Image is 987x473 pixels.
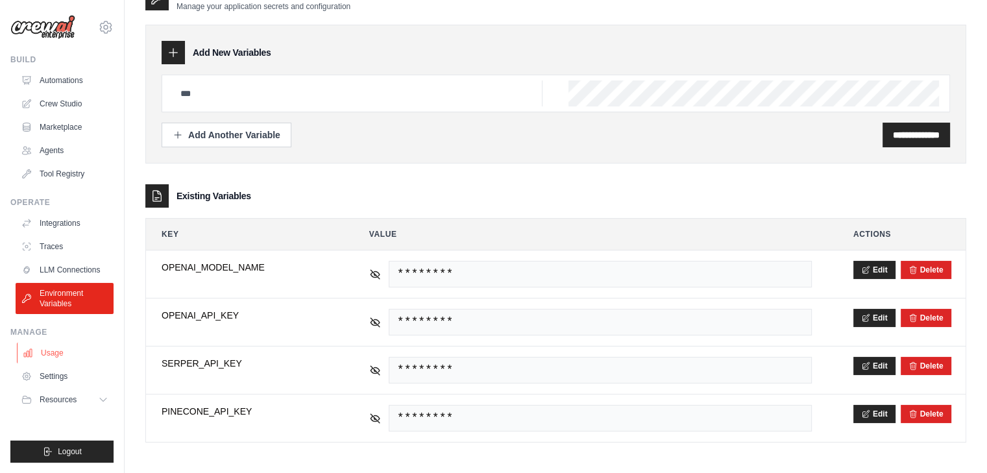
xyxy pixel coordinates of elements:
[16,70,114,91] a: Automations
[162,357,328,370] span: SERPER_API_KEY
[838,219,966,250] th: Actions
[16,236,114,257] a: Traces
[17,343,115,363] a: Usage
[908,265,944,275] button: Delete
[354,219,827,250] th: Value
[908,313,944,323] button: Delete
[162,309,328,322] span: OPENAI_API_KEY
[162,405,328,418] span: PINECONE_API_KEY
[193,46,271,59] h3: Add New Variables
[16,140,114,161] a: Agents
[10,327,114,337] div: Manage
[173,128,280,141] div: Add Another Variable
[40,394,77,405] span: Resources
[853,261,896,279] button: Edit
[58,446,82,457] span: Logout
[853,309,896,327] button: Edit
[16,117,114,138] a: Marketplace
[16,283,114,314] a: Environment Variables
[908,361,944,371] button: Delete
[177,189,251,202] h3: Existing Variables
[16,260,114,280] a: LLM Connections
[16,93,114,114] a: Crew Studio
[16,366,114,387] a: Settings
[10,441,114,463] button: Logout
[162,123,291,147] button: Add Another Variable
[10,15,75,40] img: Logo
[853,405,896,423] button: Edit
[10,197,114,208] div: Operate
[162,261,328,274] span: OPENAI_MODEL_NAME
[177,1,350,12] p: Manage your application secrets and configuration
[908,409,944,419] button: Delete
[16,164,114,184] a: Tool Registry
[16,389,114,410] button: Resources
[10,55,114,65] div: Build
[146,219,343,250] th: Key
[853,357,896,375] button: Edit
[16,213,114,234] a: Integrations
